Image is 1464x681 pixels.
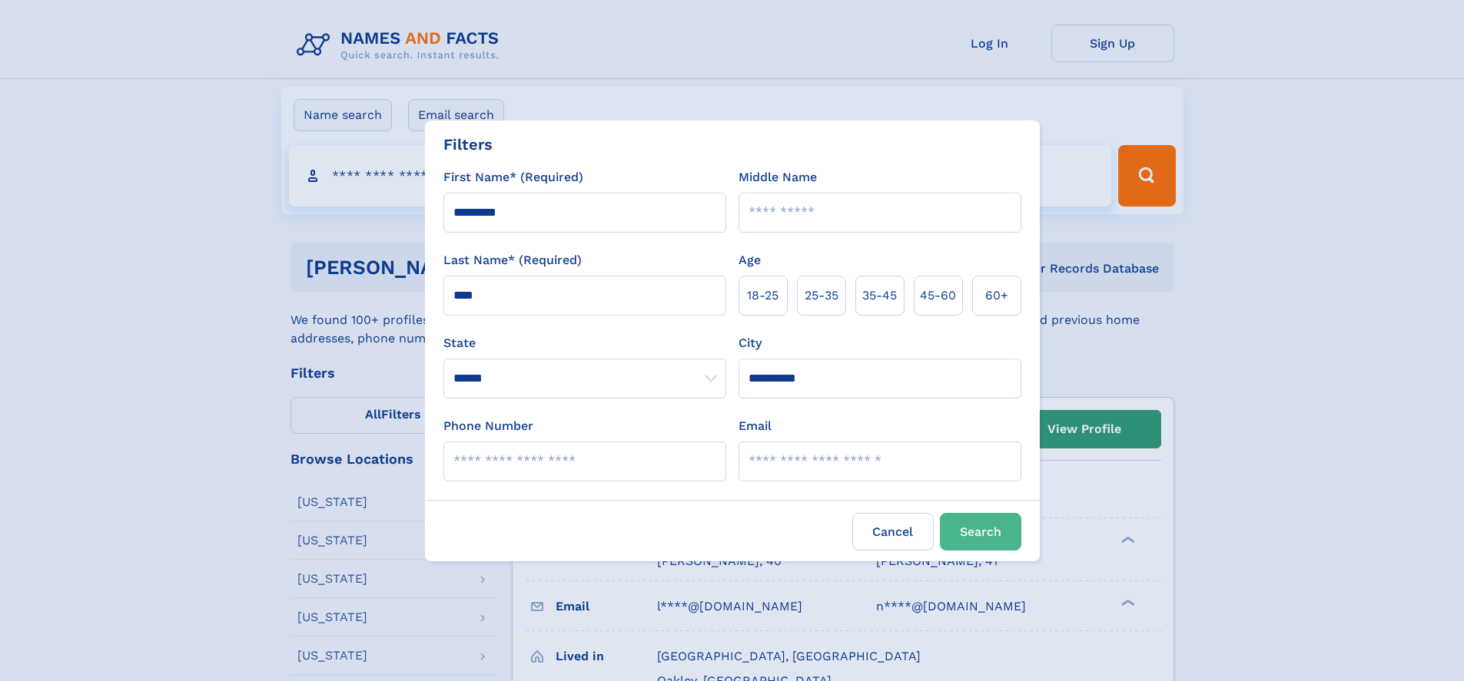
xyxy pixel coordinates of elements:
[443,251,582,269] label: Last Name* (Required)
[940,513,1021,550] button: Search
[739,251,761,269] label: Age
[443,168,583,187] label: First Name* (Required)
[739,168,817,187] label: Middle Name
[805,286,838,305] span: 25‑35
[862,286,897,305] span: 35‑45
[443,417,533,435] label: Phone Number
[443,334,726,352] label: State
[443,133,493,156] div: Filters
[739,417,772,435] label: Email
[747,286,778,305] span: 18‑25
[739,334,762,352] label: City
[852,513,934,550] label: Cancel
[920,286,956,305] span: 45‑60
[985,286,1008,305] span: 60+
